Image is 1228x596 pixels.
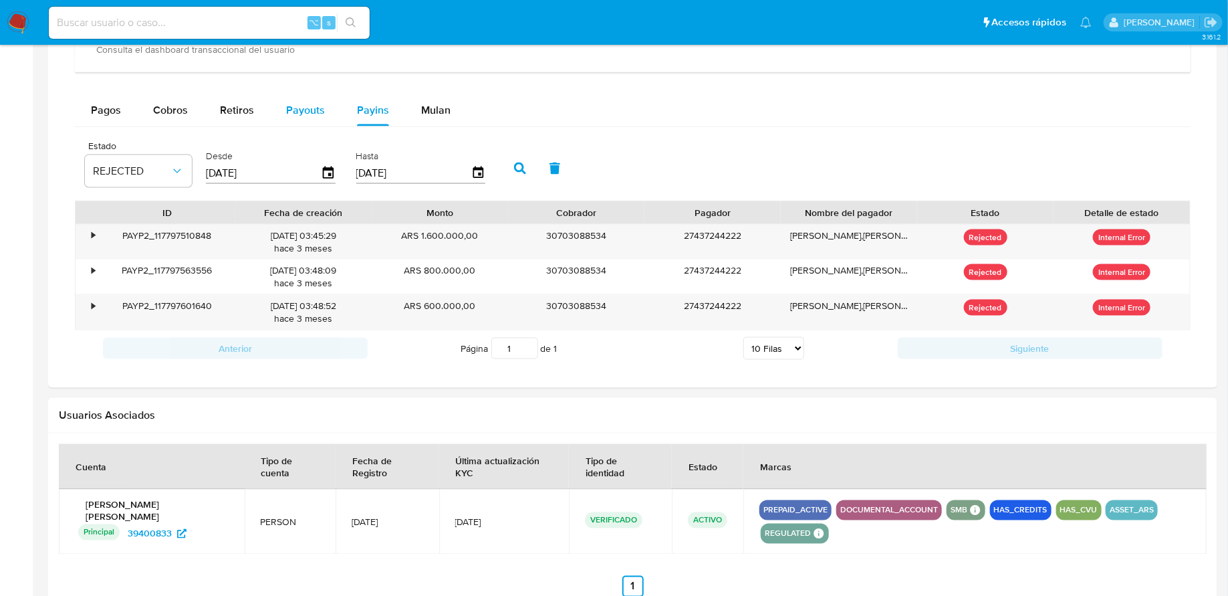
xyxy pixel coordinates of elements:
span: ⌥ [309,16,319,29]
a: Salir [1204,15,1218,29]
a: Notificaciones [1080,17,1092,28]
input: Buscar usuario o caso... [49,14,370,31]
span: s [327,16,331,29]
p: fabricio.bottalo@mercadolibre.com [1124,16,1199,29]
span: Accesos rápidos [992,15,1067,29]
button: search-icon [337,13,364,32]
span: 3.161.2 [1202,31,1221,42]
h2: Usuarios Asociados [59,409,1207,422]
